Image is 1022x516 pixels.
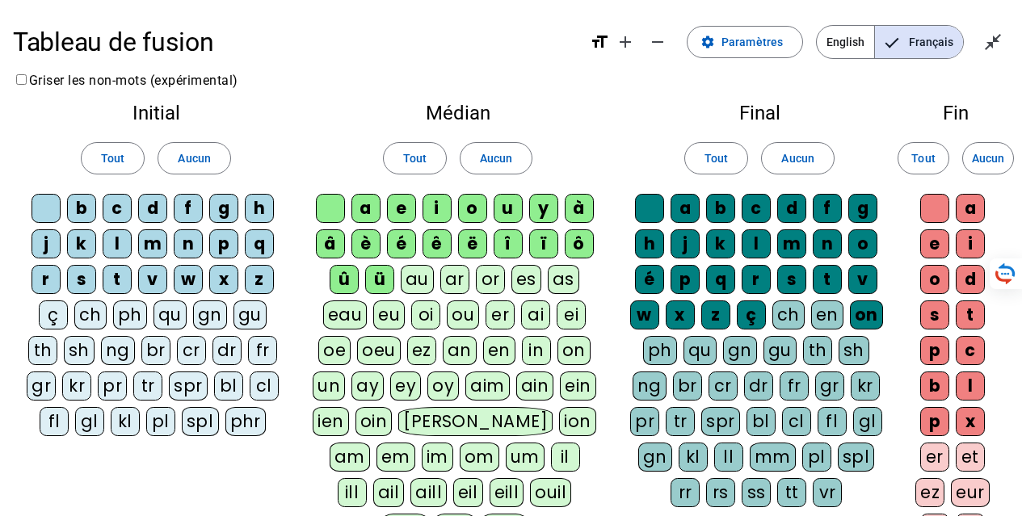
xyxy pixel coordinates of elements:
[915,478,944,507] div: ez
[411,300,440,329] div: oi
[98,371,127,401] div: pr
[635,229,664,258] div: h
[671,478,700,507] div: rr
[403,149,427,168] span: Tout
[638,443,672,472] div: gn
[376,443,415,472] div: em
[706,194,735,223] div: b
[706,265,735,294] div: q
[138,194,167,223] div: d
[154,300,187,329] div: qu
[245,265,274,294] div: z
[490,478,524,507] div: eill
[245,229,274,258] div: q
[146,407,175,436] div: pl
[737,300,766,329] div: ç
[212,336,242,365] div: dr
[684,142,748,174] button: Tout
[250,371,279,401] div: cl
[13,16,577,68] h1: Tableau de fusion
[351,194,381,223] div: a
[714,443,743,472] div: ll
[74,300,107,329] div: ch
[338,478,367,507] div: ill
[422,443,453,472] div: im
[26,103,286,123] h2: Initial
[962,142,1014,174] button: Aucun
[458,229,487,258] div: ë
[839,336,869,365] div: sh
[648,32,667,52] mat-icon: remove
[635,265,664,294] div: é
[67,265,96,294] div: s
[81,142,145,174] button: Tout
[62,371,91,401] div: kr
[480,149,512,168] span: Aucun
[915,103,996,123] h2: Fin
[671,229,700,258] div: j
[158,142,230,174] button: Aucun
[511,265,541,294] div: es
[233,300,267,329] div: gu
[704,149,728,168] span: Tout
[956,194,985,223] div: a
[103,229,132,258] div: l
[174,194,203,223] div: f
[494,194,523,223] div: u
[742,229,771,258] div: l
[777,229,806,258] div: m
[174,229,203,258] div: n
[103,265,132,294] div: t
[956,443,985,472] div: et
[683,336,717,365] div: qu
[248,336,277,365] div: fr
[920,265,949,294] div: o
[763,336,797,365] div: gu
[777,265,806,294] div: s
[848,265,877,294] div: v
[851,371,880,401] div: kr
[920,371,949,401] div: b
[671,194,700,223] div: a
[209,265,238,294] div: x
[193,300,227,329] div: gn
[313,371,345,401] div: un
[28,336,57,365] div: th
[666,407,695,436] div: tr
[772,300,805,329] div: ch
[32,265,61,294] div: r
[706,478,735,507] div: rs
[956,229,985,258] div: i
[818,407,847,436] div: fl
[803,336,832,365] div: th
[956,300,985,329] div: t
[133,371,162,401] div: tr
[460,443,499,472] div: om
[920,300,949,329] div: s
[351,371,384,401] div: ay
[522,336,551,365] div: in
[225,407,267,436] div: phr
[956,336,985,365] div: c
[721,32,783,52] span: Paramètres
[214,371,243,401] div: bl
[951,478,990,507] div: eur
[318,336,351,365] div: oe
[687,26,803,58] button: Paramètres
[101,336,135,365] div: ng
[313,407,349,436] div: ien
[920,336,949,365] div: p
[666,300,695,329] div: x
[486,300,515,329] div: er
[465,371,510,401] div: aim
[453,478,483,507] div: eil
[40,407,69,436] div: fl
[401,265,434,294] div: au
[977,26,1009,58] button: Quitter le plein écran
[330,443,370,472] div: am
[423,194,452,223] div: i
[138,265,167,294] div: v
[177,336,206,365] div: cr
[443,336,477,365] div: an
[911,149,935,168] span: Tout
